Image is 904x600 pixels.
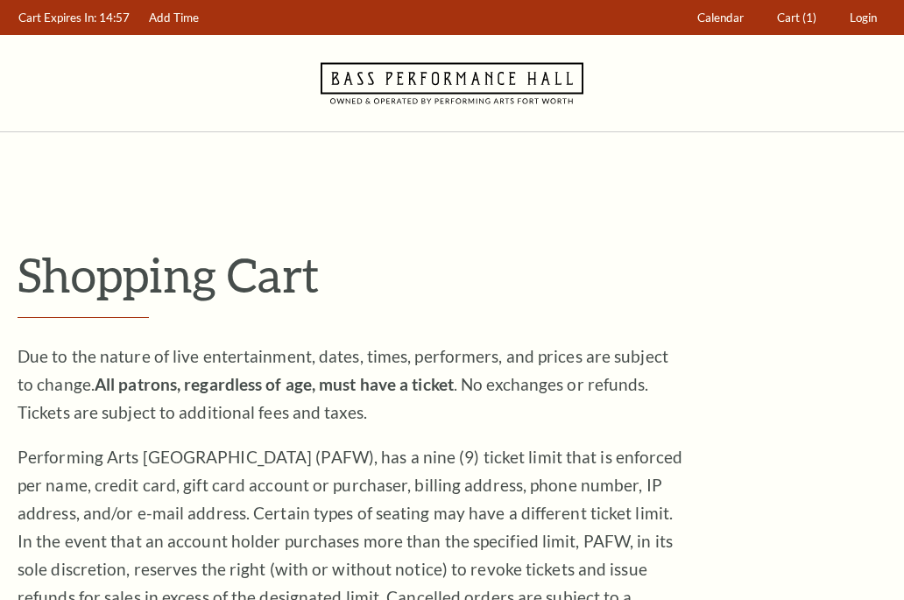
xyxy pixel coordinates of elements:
span: Cart [777,11,800,25]
span: Cart Expires In: [18,11,96,25]
a: Calendar [689,1,752,35]
span: Due to the nature of live entertainment, dates, times, performers, and prices are subject to chan... [18,346,668,422]
span: (1) [802,11,816,25]
a: Login [842,1,886,35]
span: 14:57 [99,11,130,25]
strong: All patrons, regardless of age, must have a ticket [95,374,454,394]
p: Shopping Cart [18,246,886,303]
span: Login [850,11,877,25]
a: Add Time [141,1,208,35]
span: Calendar [697,11,744,25]
a: Cart (1) [769,1,825,35]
